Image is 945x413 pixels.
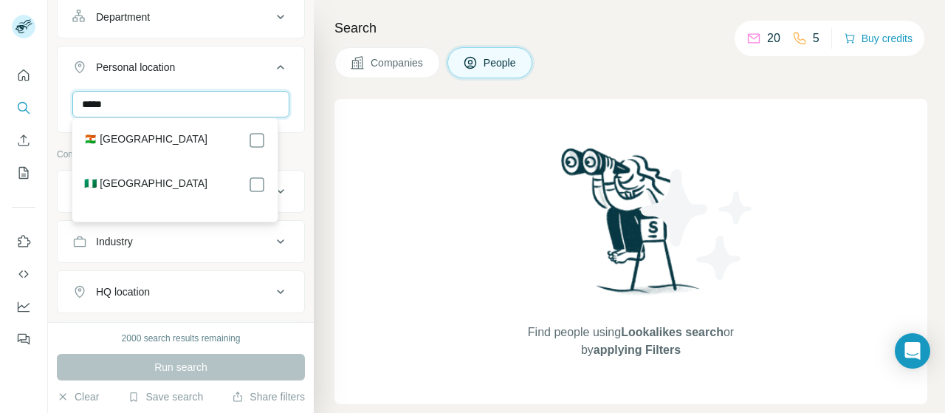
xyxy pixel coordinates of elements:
[96,234,133,249] div: Industry
[12,62,35,89] button: Quick start
[12,293,35,320] button: Dashboard
[594,344,681,356] span: applying Filters
[232,389,305,404] button: Share filters
[58,174,304,209] button: Company
[84,132,207,149] label: 🇳🇪 [GEOGRAPHIC_DATA]
[96,10,150,24] div: Department
[128,389,203,404] button: Save search
[895,333,930,369] div: Open Intercom Messenger
[57,389,99,404] button: Clear
[371,55,425,70] span: Companies
[12,160,35,186] button: My lists
[484,55,518,70] span: People
[58,274,304,310] button: HQ location
[12,326,35,352] button: Feedback
[844,28,913,49] button: Buy credits
[96,60,175,75] div: Personal location
[12,228,35,255] button: Use Surfe on LinkedIn
[554,144,708,309] img: Surfe Illustration - Woman searching with binoculars
[621,326,724,338] span: Lookalikes search
[122,332,241,345] div: 2000 search results remaining
[12,127,35,154] button: Enrich CSV
[58,50,304,91] button: Personal location
[767,30,780,47] p: 20
[96,284,150,299] div: HQ location
[58,224,304,259] button: Industry
[813,30,819,47] p: 5
[57,148,305,161] p: Company information
[334,18,927,38] h4: Search
[631,158,764,291] img: Surfe Illustration - Stars
[512,324,749,359] span: Find people using or by
[12,95,35,121] button: Search
[12,261,35,287] button: Use Surfe API
[84,176,207,194] label: 🇳🇬 [GEOGRAPHIC_DATA]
